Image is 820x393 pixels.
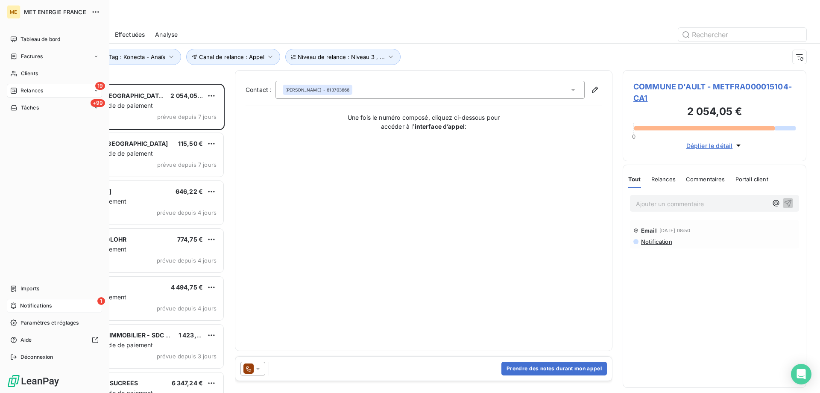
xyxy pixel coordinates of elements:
span: Relances [20,87,43,95]
label: Contact : [246,86,275,94]
button: Prendre des notes durant mon appel [501,362,607,375]
span: Factures [21,53,43,60]
span: Niveau de relance : Niveau 3 , ... [298,53,385,60]
button: Niveau de relance : Niveau 3 , ... [285,49,401,65]
span: 0 [632,133,635,140]
span: [PERSON_NAME] [285,87,322,93]
span: prévue depuis 4 jours [157,209,217,216]
span: Analyse [155,30,178,39]
button: Déplier le détail [684,141,746,151]
div: - 613703666 [285,87,350,93]
span: COMMUNE DE [GEOGRAPHIC_DATA] [60,140,168,147]
a: Aide [7,333,102,347]
span: Notifications [20,302,52,310]
span: Effectuées [115,30,145,39]
input: Rechercher [678,28,806,41]
span: 1 [97,297,105,305]
span: Clients [21,70,38,77]
span: 19 [95,82,105,90]
span: 6 347,24 € [172,379,203,387]
span: +99 [91,99,105,107]
span: COMMUNE D'AULT - METFRA000015104-CA1 [633,81,796,104]
span: COMMUNE D'[GEOGRAPHIC_DATA] [60,92,165,99]
div: grid [41,84,225,393]
span: 115,50 € [178,140,203,147]
span: Email [641,227,657,234]
span: Aide [20,336,32,344]
span: Tableau de bord [20,35,60,43]
img: Logo LeanPay [7,374,60,388]
span: Tâches [21,104,39,112]
span: [DATE] 08:50 [659,228,691,233]
span: Relances [651,176,676,183]
p: Une fois le numéro composé, cliquez ci-dessous pour accéder à l’ : [338,113,509,131]
span: prévue depuis 4 jours [157,257,217,264]
span: Portail client [735,176,768,183]
h3: 2 054,05 € [633,104,796,121]
span: Commentaires [686,176,725,183]
span: Déplier le détail [686,141,733,150]
span: Imports [20,285,39,293]
span: 774,75 € [177,236,203,243]
span: Tout [628,176,641,183]
button: Gestionnaire_Tag : Konecta - Anaïs [61,49,181,65]
strong: interface d’appel [415,123,465,130]
span: MET ENERGIE FRANCE [24,9,86,15]
span: CONVERGENCE IMMOBILIER - SDC OUDINOT 43 [60,331,203,339]
span: Notification [640,238,672,245]
span: 646,22 € [176,188,203,195]
button: Canal de relance : Appel [186,49,280,65]
div: ME [7,5,20,19]
span: Canal de relance : Appel [199,53,264,60]
span: Gestionnaire_Tag : Konecta - Anaïs [73,53,165,60]
div: Open Intercom Messenger [791,364,811,384]
span: prévue depuis 7 jours [157,113,217,120]
span: prévue depuis 7 jours [157,161,217,168]
span: 4 494,75 € [171,284,203,291]
span: 1 423,92 € [179,331,210,339]
span: prévue depuis 4 jours [157,305,217,312]
span: prévue depuis 3 jours [157,353,217,360]
span: Déconnexion [20,353,53,361]
span: 2 054,05 € [170,92,203,99]
span: Paramètres et réglages [20,319,79,327]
